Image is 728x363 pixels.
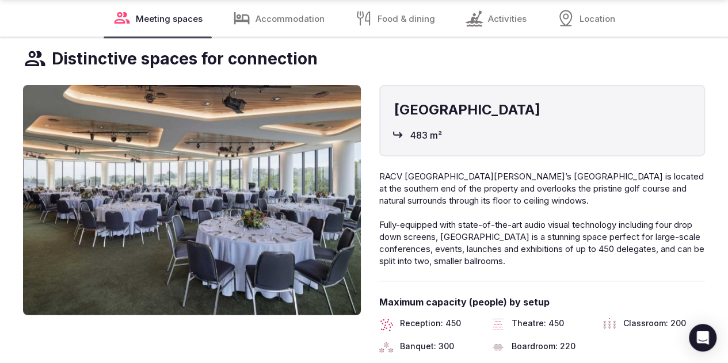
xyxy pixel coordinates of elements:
[488,13,527,25] span: Activities
[379,219,704,266] span: Fully-equipped with state-of-the-art audio visual technology including four drop down screens, [G...
[378,13,435,25] span: Food & dining
[23,85,361,315] img: Gallery image 1
[410,129,442,142] span: 483 m²
[379,171,704,206] span: RACV [GEOGRAPHIC_DATA][PERSON_NAME]’s [GEOGRAPHIC_DATA] is located at the southern end of the pro...
[623,318,686,331] span: Classroom: 200
[689,324,716,351] div: Open Intercom Messenger
[512,341,575,354] span: Boardroom: 220
[394,100,690,120] h4: [GEOGRAPHIC_DATA]
[136,13,203,25] span: Meeting spaces
[400,341,454,354] span: Banquet: 300
[52,48,318,70] h3: Distinctive spaces for connection
[379,296,705,308] span: Maximum capacity (people) by setup
[512,318,564,331] span: Theatre: 450
[580,13,615,25] span: Location
[400,318,461,331] span: Reception: 450
[256,13,325,25] span: Accommodation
